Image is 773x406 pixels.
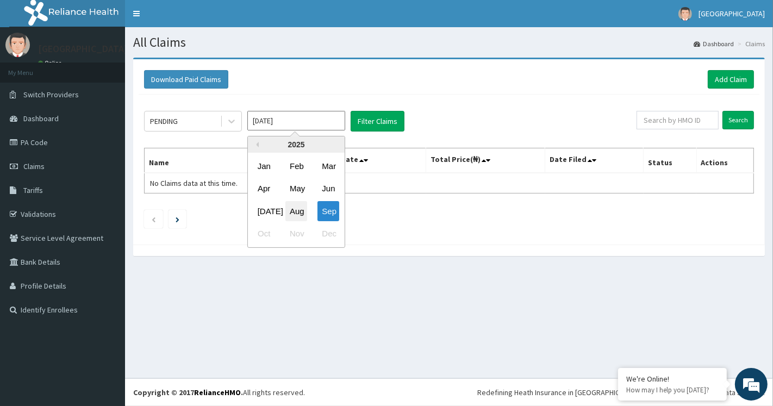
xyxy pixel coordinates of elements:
[150,178,238,188] span: No Claims data at this time.
[150,116,178,127] div: PENDING
[285,179,307,199] div: Choose May 2025
[722,111,754,129] input: Search
[477,387,765,398] div: Redefining Heath Insurance in [GEOGRAPHIC_DATA] using Telemedicine and Data Science!
[133,35,765,49] h1: All Claims
[253,179,275,199] div: Choose April 2025
[248,155,345,245] div: month 2025-09
[285,201,307,221] div: Choose August 2025
[545,148,644,173] th: Date Filed
[38,44,128,54] p: [GEOGRAPHIC_DATA]
[194,388,241,397] a: RelianceHMO
[151,214,156,224] a: Previous page
[23,114,59,123] span: Dashboard
[38,59,64,67] a: Online
[696,148,753,173] th: Actions
[247,111,345,130] input: Select Month and Year
[253,156,275,176] div: Choose January 2025
[23,185,43,195] span: Tariffs
[351,111,404,132] button: Filter Claims
[694,39,734,48] a: Dashboard
[285,156,307,176] div: Choose February 2025
[133,388,243,397] strong: Copyright © 2017 .
[145,148,298,173] th: Name
[626,385,719,395] p: How may I help you today?
[637,111,719,129] input: Search by HMO ID
[317,156,339,176] div: Choose March 2025
[426,148,545,173] th: Total Price(₦)
[176,214,179,224] a: Next page
[144,70,228,89] button: Download Paid Claims
[735,39,765,48] li: Claims
[253,142,259,147] button: Previous Year
[708,70,754,89] a: Add Claim
[626,374,719,384] div: We're Online!
[23,90,79,99] span: Switch Providers
[317,179,339,199] div: Choose June 2025
[23,161,45,171] span: Claims
[317,201,339,221] div: Choose September 2025
[678,7,692,21] img: User Image
[699,9,765,18] span: [GEOGRAPHIC_DATA]
[644,148,697,173] th: Status
[125,378,773,406] footer: All rights reserved.
[5,33,30,57] img: User Image
[253,201,275,221] div: Choose July 2025
[248,136,345,153] div: 2025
